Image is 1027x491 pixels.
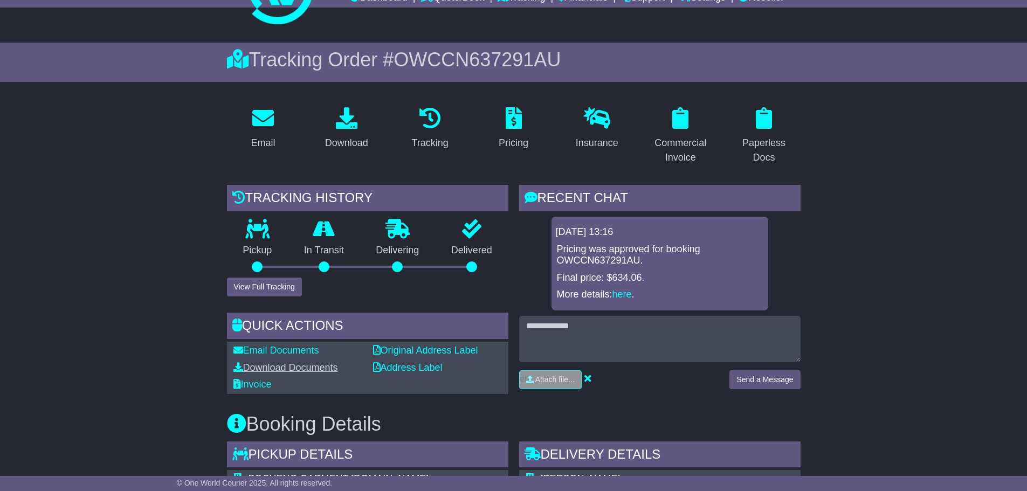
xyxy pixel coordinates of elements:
p: In Transit [288,245,360,257]
p: More details: . [557,289,763,301]
p: Final price: $634.06. [557,272,763,284]
p: Pickup [227,245,288,257]
p: Delivered [435,245,508,257]
span: BOCHENG GARMENT [DOMAIN_NAME] [249,473,429,484]
div: Delivery Details [519,441,801,471]
span: [PERSON_NAME] [541,473,621,484]
div: Tracking [411,136,448,150]
div: Quick Actions [227,313,508,342]
div: Tracking Order # [227,48,801,71]
h3: Booking Details [227,413,801,435]
p: Delivering [360,245,436,257]
button: View Full Tracking [227,278,302,296]
div: Paperless Docs [735,136,794,165]
a: Email [244,103,282,154]
div: [DATE] 13:16 [556,226,764,238]
a: here [612,289,632,300]
div: Download [325,136,368,150]
p: Pricing was approved for booking OWCCN637291AU. [557,244,763,267]
div: Pickup Details [227,441,508,471]
div: Pricing [499,136,528,150]
div: Commercial Invoice [651,136,710,165]
button: Send a Message [729,370,800,389]
a: Insurance [569,103,625,154]
a: Commercial Invoice [644,103,717,169]
div: Tracking history [227,185,508,214]
a: Original Address Label [373,345,478,356]
div: Email [251,136,275,150]
span: OWCCN637291AU [394,49,561,71]
a: Tracking [404,103,455,154]
div: Insurance [576,136,618,150]
div: RECENT CHAT [519,185,801,214]
a: Pricing [492,103,535,154]
a: Download [318,103,375,154]
span: © One World Courier 2025. All rights reserved. [177,479,333,487]
a: Download Documents [233,362,338,373]
a: Paperless Docs [728,103,801,169]
a: Address Label [373,362,443,373]
a: Email Documents [233,345,319,356]
a: Invoice [233,379,272,390]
